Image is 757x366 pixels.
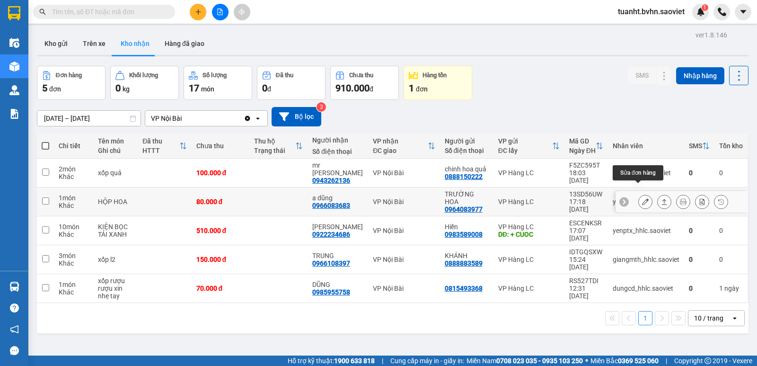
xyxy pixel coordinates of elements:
[498,223,560,231] div: VP Hàng LC
[312,202,350,209] div: 0966083683
[373,137,427,145] div: VP nhận
[254,137,295,145] div: Thu hộ
[202,72,227,79] div: Số lượng
[272,107,321,126] button: Bộ lọc
[49,85,61,93] span: đơn
[113,32,157,55] button: Kho nhận
[373,147,427,154] div: ĐC giao
[234,4,250,20] button: aim
[115,82,121,94] span: 0
[10,325,19,334] span: notification
[569,169,603,184] div: 18:03 [DATE]
[613,285,679,292] div: dungcd_hhlc.saoviet
[610,6,692,18] span: tuanht.bvhn.saoviet
[416,85,428,93] span: đơn
[370,85,373,93] span: đ
[312,148,363,155] div: Số điện thoại
[98,285,133,300] div: rượu xin nhẹ tay
[267,85,271,93] span: đ
[445,231,483,238] div: 0983589008
[42,82,47,94] span: 5
[618,357,659,365] strong: 0369 525 060
[445,205,483,213] div: 0964083977
[110,66,179,100] button: Khối lượng0kg
[157,32,212,55] button: Hàng đã giao
[569,147,596,154] div: Ngày ĐH
[423,72,447,79] div: Hàng tồn
[37,111,141,126] input: Select a date range.
[569,256,603,271] div: 15:24 [DATE]
[184,66,252,100] button: Số lượng17món
[212,4,229,20] button: file-add
[445,252,489,259] div: KHÁNH
[719,227,743,234] div: 0
[59,173,88,180] div: Khác
[312,231,350,238] div: 0922234686
[98,256,133,263] div: xốp l2
[657,195,671,209] div: Giao hàng
[498,256,560,263] div: VP Hàng LC
[613,165,663,180] div: Sửa đơn hàng
[719,169,743,177] div: 0
[382,356,383,366] span: |
[569,248,603,256] div: IDTGQSXW
[628,67,656,84] button: SMS
[142,137,179,145] div: Đã thu
[719,142,743,150] div: Tồn kho
[373,227,435,234] div: VP Nội Bài
[59,165,88,173] div: 2 món
[569,190,603,198] div: 13SD56UW
[689,169,710,177] div: 0
[196,285,245,292] div: 70.000 đ
[312,281,363,288] div: DŨNG
[569,198,603,213] div: 17:18 [DATE]
[689,227,710,234] div: 0
[445,190,489,205] div: TRƯỜNG HOA
[59,194,88,202] div: 1 món
[569,161,603,169] div: F5ZC595T
[312,161,363,177] div: mr tạo
[638,195,652,209] div: Sửa đơn hàng
[151,114,182,123] div: VP Nội Bài
[613,256,679,263] div: giangmth_hhlc.saoviet
[196,227,245,234] div: 510.000 đ
[129,72,158,79] div: Khối lượng
[59,142,88,150] div: Chi tiết
[368,134,440,159] th: Toggle SortBy
[98,169,133,177] div: xốp quả
[59,202,88,209] div: Khác
[276,72,293,79] div: Đã thu
[8,6,20,20] img: logo-vxr
[739,8,748,16] span: caret-down
[244,115,251,122] svg: Clear value
[59,252,88,259] div: 3 món
[312,223,363,231] div: hải huyền
[373,256,435,263] div: VP Nội Bài
[689,142,702,150] div: SMS
[724,285,739,292] span: ngày
[142,147,179,154] div: HTTT
[9,109,19,119] img: solution-icon
[684,134,714,159] th: Toggle SortBy
[564,134,608,159] th: Toggle SortBy
[196,198,245,205] div: 80.000 đ
[75,32,113,55] button: Trên xe
[703,4,706,11] span: 1
[409,82,414,94] span: 1
[493,134,564,159] th: Toggle SortBy
[196,169,245,177] div: 100.000 đ
[704,357,711,364] span: copyright
[98,223,133,238] div: KIỆN BỌC TẢI XANH
[9,38,19,48] img: warehouse-icon
[569,285,603,300] div: 12:31 [DATE]
[59,223,88,231] div: 10 món
[312,194,363,202] div: a dũng
[498,231,560,238] div: DĐ: + CUOC
[569,219,603,227] div: ESCENKSR
[404,66,472,100] button: Hàng tồn1đơn
[249,134,308,159] th: Toggle SortBy
[59,259,88,267] div: Khác
[569,227,603,242] div: 17:07 [DATE]
[262,82,267,94] span: 0
[98,137,133,145] div: Tên món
